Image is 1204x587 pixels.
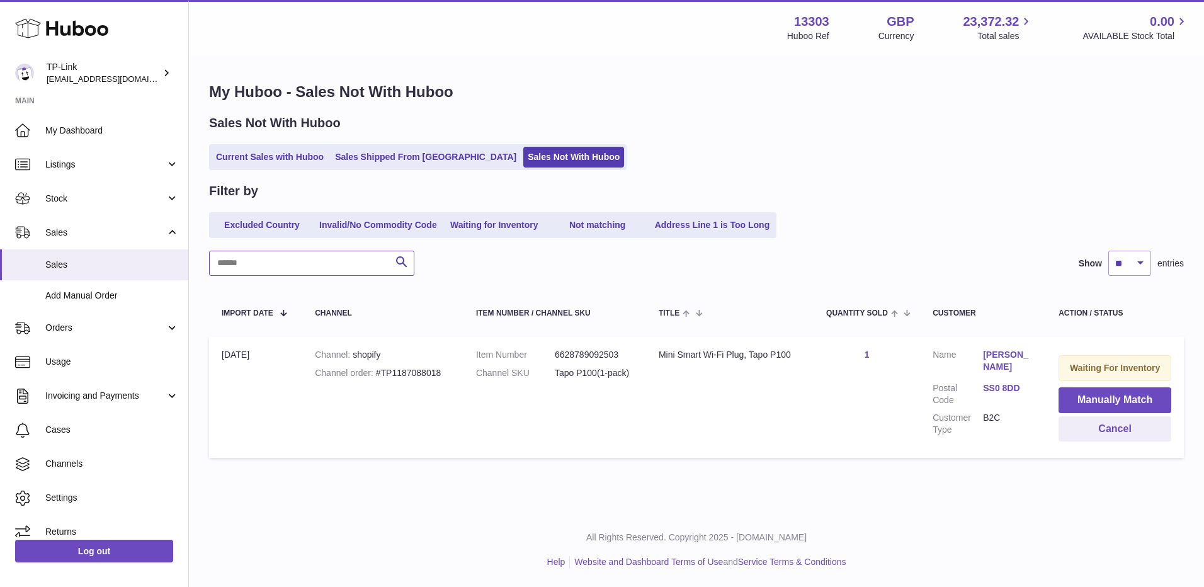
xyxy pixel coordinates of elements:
a: 23,372.32 Total sales [963,13,1033,42]
span: Stock [45,193,166,205]
label: Show [1079,258,1102,270]
dt: Postal Code [933,382,983,406]
div: Action / Status [1059,309,1171,317]
div: Item Number / Channel SKU [476,309,633,317]
strong: Channel [315,350,353,360]
span: AVAILABLE Stock Total [1082,30,1189,42]
span: Listings [45,159,166,171]
a: Sales Not With Huboo [523,147,624,168]
span: Cases [45,424,179,436]
div: Channel [315,309,451,317]
span: Sales [45,259,179,271]
h2: Filter by [209,183,258,200]
a: Website and Dashboard Terms of Use [574,557,723,567]
span: Usage [45,356,179,368]
a: SS0 8DD [983,382,1033,394]
span: Orders [45,322,166,334]
span: Sales [45,227,166,239]
img: gaby.chen@tp-link.com [15,64,34,83]
div: Customer [933,309,1033,317]
div: #TP1187088018 [315,367,451,379]
span: 0.00 [1150,13,1174,30]
span: Channels [45,458,179,470]
button: Cancel [1059,416,1171,442]
a: Address Line 1 is Too Long [650,215,775,236]
a: Not matching [547,215,648,236]
span: Add Manual Order [45,290,179,302]
a: [PERSON_NAME] [983,349,1033,373]
a: Help [547,557,565,567]
h1: My Huboo - Sales Not With Huboo [209,82,1184,102]
a: Waiting for Inventory [444,215,545,236]
dt: Name [933,349,983,376]
div: TP-Link [47,61,160,85]
a: Current Sales with Huboo [212,147,328,168]
dt: Item Number [476,349,555,361]
strong: Channel order [315,368,376,378]
dd: B2C [983,412,1033,436]
a: Excluded Country [212,215,312,236]
span: My Dashboard [45,125,179,137]
div: Currency [878,30,914,42]
button: Manually Match [1059,387,1171,413]
td: [DATE] [209,336,302,458]
a: Log out [15,540,173,562]
a: Invalid/No Commodity Code [315,215,441,236]
a: Service Terms & Conditions [738,557,846,567]
span: entries [1157,258,1184,270]
a: 1 [865,350,870,360]
dt: Channel SKU [476,367,555,379]
span: 23,372.32 [963,13,1019,30]
a: 0.00 AVAILABLE Stock Total [1082,13,1189,42]
span: Total sales [977,30,1033,42]
span: Invoicing and Payments [45,390,166,402]
li: and [570,556,846,568]
dd: Tapo P100(1-pack) [555,367,633,379]
span: Returns [45,526,179,538]
strong: Waiting For Inventory [1070,363,1160,373]
span: [EMAIL_ADDRESS][DOMAIN_NAME] [47,74,185,84]
span: Settings [45,492,179,504]
a: Sales Shipped From [GEOGRAPHIC_DATA] [331,147,521,168]
div: Huboo Ref [787,30,829,42]
span: Import date [222,309,273,317]
div: shopify [315,349,451,361]
strong: GBP [887,13,914,30]
span: Quantity Sold [826,309,888,317]
p: All Rights Reserved. Copyright 2025 - [DOMAIN_NAME] [199,532,1194,544]
strong: 13303 [794,13,829,30]
dt: Customer Type [933,412,983,436]
h2: Sales Not With Huboo [209,115,341,132]
dd: 6628789092503 [555,349,633,361]
span: Title [659,309,679,317]
div: Mini Smart Wi-Fi Plug, Tapo P100 [659,349,801,361]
